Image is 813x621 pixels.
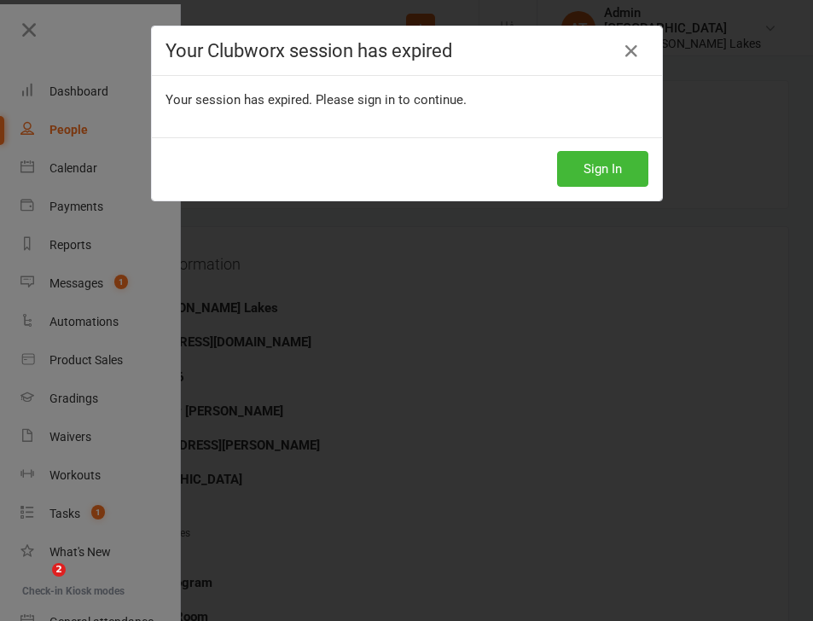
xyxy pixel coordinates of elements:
span: Your session has expired. Please sign in to continue. [166,92,467,107]
iframe: Intercom live chat [17,563,58,604]
span: 2 [52,563,66,577]
h4: Your Clubworx session has expired [166,40,648,61]
button: Sign In [557,151,648,187]
a: Close [618,38,645,65]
